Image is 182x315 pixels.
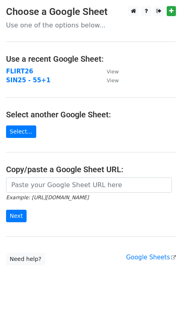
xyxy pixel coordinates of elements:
[99,68,119,75] a: View
[6,21,176,29] p: Use one of the options below...
[6,54,176,64] h4: Use a recent Google Sheet:
[6,177,172,193] input: Paste your Google Sheet URL here
[6,194,89,200] small: Example: [URL][DOMAIN_NAME]
[6,125,36,138] a: Select...
[99,77,119,84] a: View
[6,110,176,119] h4: Select another Google Sheet:
[6,68,33,75] a: FLIRT26
[6,165,176,174] h4: Copy/paste a Google Sheet URL:
[6,210,27,222] input: Next
[126,254,176,261] a: Google Sheets
[6,6,176,18] h3: Choose a Google Sheet
[107,69,119,75] small: View
[107,77,119,83] small: View
[6,77,50,84] a: SIN25 - 55+1
[6,253,45,265] a: Need help?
